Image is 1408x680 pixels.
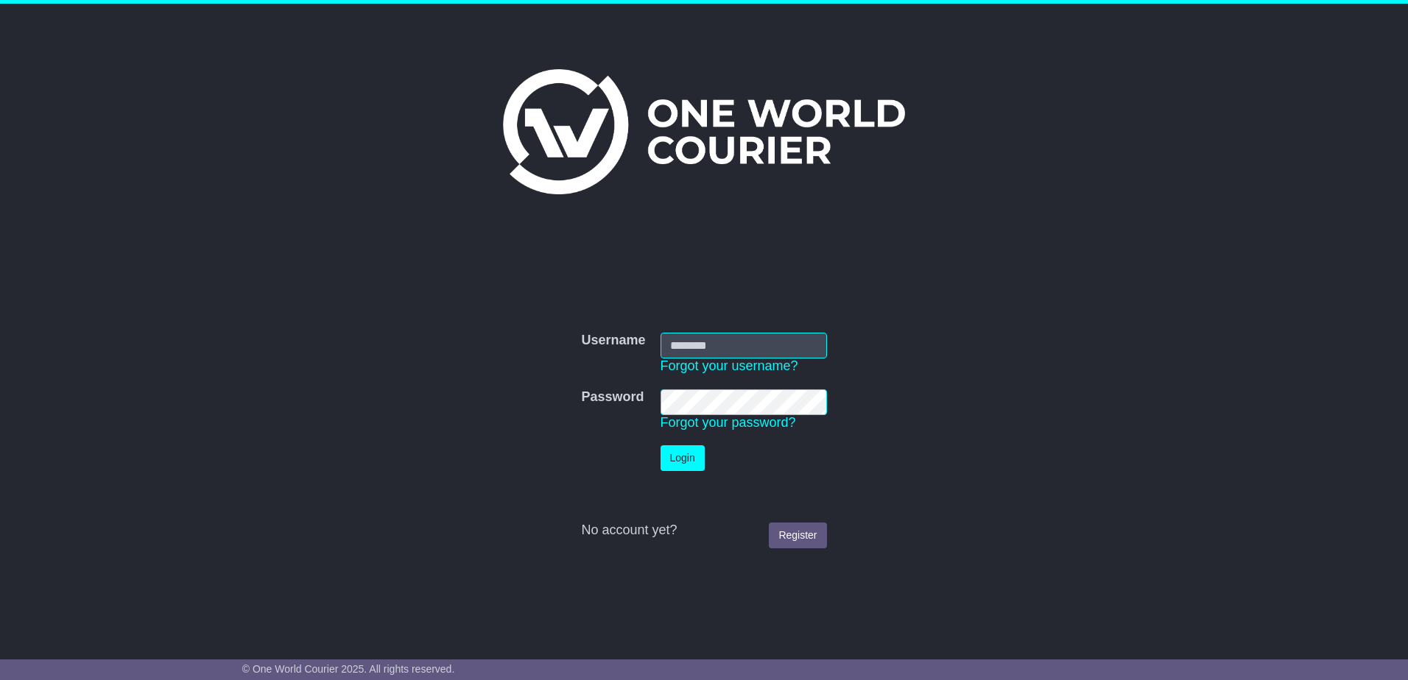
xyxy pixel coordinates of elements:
label: Password [581,389,644,405]
img: One World [503,69,905,194]
div: No account yet? [581,523,826,539]
label: Username [581,333,645,349]
button: Login [661,445,705,471]
a: Forgot your username? [661,358,798,373]
a: Register [769,523,826,548]
a: Forgot your password? [661,415,796,430]
span: © One World Courier 2025. All rights reserved. [242,663,455,675]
